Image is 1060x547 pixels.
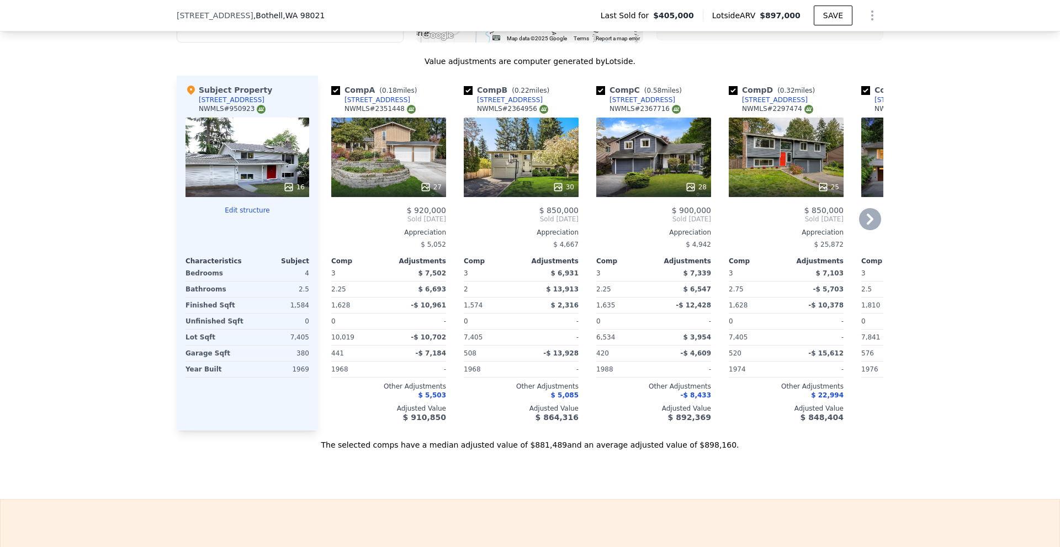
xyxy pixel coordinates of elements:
span: 1,628 [331,301,350,309]
span: -$ 13,928 [543,349,579,357]
span: 0.18 [382,87,397,94]
div: - [788,362,844,377]
div: 7,405 [250,330,309,345]
a: Report a map error [596,35,640,41]
div: 2.5 [250,282,309,297]
span: ( miles) [507,87,554,94]
span: $ 5,085 [551,391,579,399]
span: 1,628 [729,301,748,309]
div: Subject Property [185,84,272,95]
div: 27 [420,182,442,193]
a: Terms [574,35,589,41]
span: 1,810 [861,301,880,309]
span: $ 3,954 [683,333,711,341]
span: 0 [729,317,733,325]
span: -$ 4,609 [681,349,711,357]
img: NWMLS Logo [539,105,548,114]
div: 1974 [729,362,784,377]
span: $ 850,000 [539,206,579,215]
div: Other Adjustments [596,382,711,391]
div: Adjustments [786,257,844,265]
span: , Bothell [253,10,325,21]
span: Lotside ARV [712,10,760,21]
span: Sold [DATE] [729,215,844,224]
div: Adjusted Value [596,404,711,413]
span: 0.32 [780,87,795,94]
span: $ 7,339 [683,269,711,277]
div: Comp [861,257,919,265]
div: Bedrooms [185,265,245,281]
div: [STREET_ADDRESS] [742,95,808,104]
div: [STREET_ADDRESS] [344,95,410,104]
div: Finished Sqft [185,298,245,313]
a: [STREET_ADDRESS] [729,95,808,104]
span: [STREET_ADDRESS] [177,10,253,21]
div: 2.25 [331,282,386,297]
div: 380 [250,346,309,361]
span: $897,000 [760,11,801,20]
div: - [523,362,579,377]
span: 3 [331,269,336,277]
span: 10,019 [331,333,354,341]
span: 6,534 [596,333,615,341]
span: -$ 7,184 [416,349,446,357]
span: -$ 8,433 [681,391,711,399]
div: NWMLS # 2351448 [344,104,416,114]
div: NWMLS # 2297474 [742,104,813,114]
span: 441 [331,349,344,357]
a: [STREET_ADDRESS] [464,95,543,104]
div: 2.5 [861,282,916,297]
button: SAVE [814,6,852,25]
span: 508 [464,349,476,357]
span: $ 920,000 [407,206,446,215]
span: $ 22,994 [811,391,844,399]
div: NWMLS # 2367716 [609,104,681,114]
span: $ 5,503 [418,391,446,399]
span: $ 864,316 [536,413,579,422]
button: Show Options [861,4,883,26]
div: Comp [331,257,389,265]
span: 7,405 [729,333,748,341]
div: 2.75 [729,282,784,297]
div: Appreciation [464,228,579,237]
div: 4 [250,265,309,281]
div: Adjusted Value [464,404,579,413]
img: NWMLS Logo [804,105,813,114]
span: $ 900,000 [672,206,711,215]
a: [STREET_ADDRESS] [331,95,410,104]
span: ( miles) [375,87,421,94]
span: 3 [596,269,601,277]
span: $ 6,693 [418,285,446,293]
span: -$ 12,428 [676,301,711,309]
a: [STREET_ADDRESS] [596,95,675,104]
div: - [523,330,579,345]
div: Adjustments [654,257,711,265]
div: 1976 [861,362,916,377]
div: Comp [596,257,654,265]
div: NWMLS # 950923 [199,104,266,114]
div: Comp C [596,84,686,95]
span: $ 4,942 [686,241,711,248]
button: Edit structure [185,206,309,215]
span: ( miles) [640,87,686,94]
div: The selected comps have a median adjusted value of $881,489 and an average adjusted value of $898... [177,431,883,450]
div: Value adjustments are computer generated by Lotside . [177,56,883,67]
span: $ 4,667 [553,241,579,248]
span: -$ 10,378 [808,301,844,309]
span: $ 848,404 [801,413,844,422]
span: $ 892,369 [668,413,711,422]
div: 1968 [464,362,519,377]
span: 1,635 [596,301,615,309]
span: -$ 10,961 [411,301,446,309]
span: 0 [331,317,336,325]
div: NWMLS # 2364956 [477,104,548,114]
span: 3 [861,269,866,277]
span: $ 850,000 [804,206,844,215]
span: $405,000 [653,10,694,21]
div: 1968 [331,362,386,377]
div: - [788,330,844,345]
div: Adjustments [389,257,446,265]
div: 30 [553,182,574,193]
div: Comp A [331,84,421,95]
span: Sold [DATE] [596,215,711,224]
